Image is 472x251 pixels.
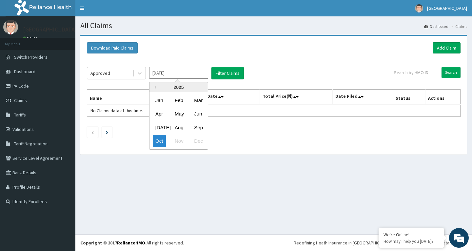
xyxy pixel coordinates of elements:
[427,5,467,11] span: [GEOGRAPHIC_DATA]
[23,27,77,32] p: [GEOGRAPHIC_DATA]
[153,108,166,120] div: Choose April 2025
[172,94,185,106] div: Choose February 2025
[80,240,147,246] strong: Copyright © 2017 .
[191,94,205,106] div: Choose March 2025
[191,108,205,120] div: Choose June 2025
[153,135,166,147] div: Choose October 2025
[14,112,26,118] span: Tariffs
[172,121,185,134] div: Choose August 2025
[442,67,461,78] input: Search
[14,54,48,60] span: Switch Providers
[433,42,461,53] a: Add Claim
[91,129,94,135] a: Previous page
[14,141,48,147] span: Tariff Negotiation
[90,70,110,76] div: Approved
[415,4,423,12] img: User Image
[149,67,208,79] input: Select Month and Year
[393,90,425,105] th: Status
[14,97,27,103] span: Claims
[390,67,439,78] input: Search by HMO ID
[153,121,166,134] div: Choose July 2025
[23,36,39,40] a: Online
[87,90,181,105] th: Name
[383,239,439,244] p: How may I help you today?
[449,24,467,29] li: Claims
[149,94,208,148] div: month 2025-10
[153,86,156,89] button: Previous Year
[172,108,185,120] div: Choose May 2025
[149,82,208,92] div: 2025
[425,90,460,105] th: Actions
[75,234,472,251] footer: All rights reserved.
[424,24,448,29] a: Dashboard
[87,42,138,53] button: Download Paid Claims
[211,67,244,79] button: Filter Claims
[80,21,467,30] h1: All Claims
[383,232,439,238] div: We're Online!
[260,90,332,105] th: Total Price(₦)
[332,90,393,105] th: Date Filed
[106,129,108,135] a: Next page
[90,108,143,114] span: No Claims data at this time.
[3,20,18,34] img: User Image
[294,240,467,246] div: Redefining Heath Insurance in [GEOGRAPHIC_DATA] using Telemedicine and Data Science!
[191,121,205,134] div: Choose September 2025
[14,69,35,74] span: Dashboard
[153,94,166,106] div: Choose January 2025
[117,240,145,246] a: RelianceHMO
